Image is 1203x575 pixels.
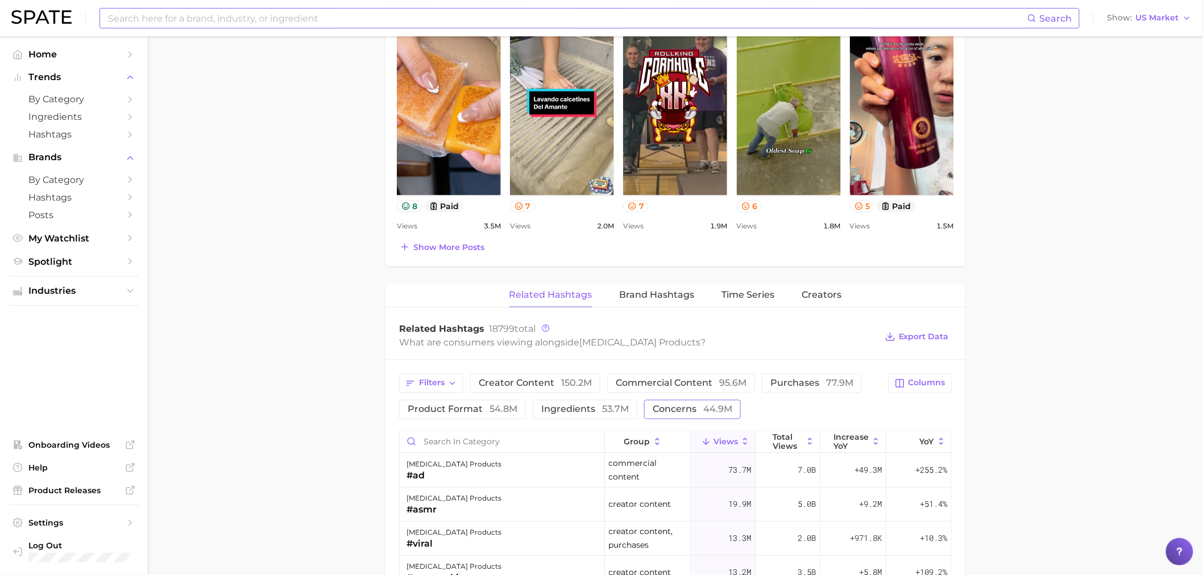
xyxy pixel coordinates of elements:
span: +255.2% [915,464,947,477]
span: creator content [479,379,592,388]
span: Brands [28,152,119,163]
button: Total Views [756,431,820,453]
div: [MEDICAL_DATA] products [406,560,501,574]
span: 7.0b [798,464,816,477]
span: +51.4% [920,498,947,511]
a: by Category [9,90,139,108]
button: 5 [850,201,875,213]
span: Help [28,463,119,473]
input: Search in category [400,431,604,453]
div: #viral [406,537,501,551]
span: Views [397,219,417,233]
span: 150.2m [561,378,592,389]
span: ingredients [541,405,629,414]
a: Home [9,45,139,63]
span: Hashtags [28,192,119,203]
span: Show more posts [413,243,484,252]
span: 1.8m [824,219,841,233]
div: [MEDICAL_DATA] products [406,458,501,472]
button: paid [877,201,916,213]
span: Onboarding Videos [28,440,119,450]
span: +49.3m [854,464,882,477]
button: [MEDICAL_DATA] products#asmrcreator content19.9m5.0b+9.2m+51.4% [400,488,951,522]
span: creator content, purchases [609,525,686,552]
span: 1.9m [711,219,728,233]
button: Industries [9,282,139,299]
div: #asmr [406,503,501,517]
button: [MEDICAL_DATA] products#adcommercial content73.7m7.0b+49.3m+255.2% [400,454,951,488]
span: Filters [419,378,445,388]
span: 77.9m [826,378,853,389]
span: Views [713,438,738,447]
a: Spotlight [9,253,139,270]
button: 7 [510,201,536,213]
button: Export Data [882,329,952,345]
span: My Watchlist [28,233,119,244]
span: Show [1107,15,1133,21]
span: 44.9m [703,404,732,415]
a: Ingredients [9,108,139,126]
button: Brands [9,149,139,166]
span: Home [28,49,119,60]
span: +10.3% [920,532,947,545]
input: Search here for a brand, industry, or ingredient [107,9,1027,28]
span: Time Series [722,290,775,301]
span: +971.8k [850,532,882,545]
button: 8 [397,201,422,213]
button: Views [691,431,756,453]
span: Ingredients [28,111,119,122]
button: 6 [737,201,762,213]
a: Hashtags [9,126,139,143]
span: product format [408,405,517,414]
span: Views [850,219,870,233]
span: Spotlight [28,256,119,267]
span: Product Releases [28,485,119,495]
span: 2.0m [597,219,614,233]
span: Search [1040,13,1072,24]
span: US Market [1136,15,1179,21]
span: Export Data [899,332,949,342]
span: total [489,324,536,335]
span: 73.7m [728,464,751,477]
span: Brand Hashtags [620,290,695,301]
button: Columns [889,374,952,393]
button: Filters [399,374,463,393]
span: increase YoY [833,433,869,451]
img: SPATE [11,10,72,24]
a: Onboarding Videos [9,436,139,453]
button: group [605,431,691,453]
a: Product Releases [9,482,139,499]
span: Log Out [28,540,130,551]
span: Views [623,219,644,233]
span: purchases [770,379,853,388]
div: [MEDICAL_DATA] products [406,492,501,506]
span: Industries [28,286,119,296]
a: by Category [9,171,139,189]
a: Posts [9,206,139,224]
span: 2.0b [798,532,816,545]
span: Posts [28,210,119,220]
a: Hashtags [9,189,139,206]
div: #ad [406,469,501,483]
a: Help [9,459,139,476]
span: commercial content [609,457,686,484]
span: group [624,438,650,447]
span: 1.5m [937,219,954,233]
a: Settings [9,514,139,531]
a: Log out. Currently logged in with e-mail isabelle.lent@loreal.com. [9,537,139,566]
span: Trends [28,72,119,82]
span: Settings [28,518,119,528]
span: Views [737,219,757,233]
a: My Watchlist [9,230,139,247]
button: increase YoY [820,431,886,453]
button: Show more posts [397,239,487,255]
span: +9.2m [859,498,882,511]
button: Trends [9,69,139,86]
span: YoY [920,438,934,447]
span: 54.8m [490,404,517,415]
span: 95.6m [719,378,746,389]
button: paid [425,201,464,213]
span: commercial content [616,379,746,388]
span: concerns [653,405,732,414]
span: by Category [28,174,119,185]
